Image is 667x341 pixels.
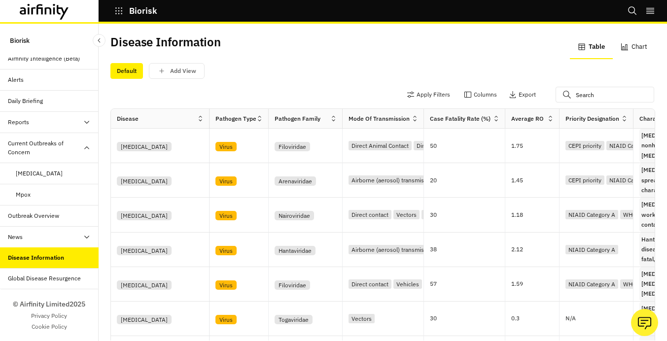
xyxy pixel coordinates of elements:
[407,87,450,102] button: Apply Filters
[556,87,654,102] input: Search
[519,91,536,98] p: Export
[565,279,618,289] div: NIAID Category A
[8,97,43,105] div: Daily Briefing
[565,210,618,219] div: NIAID Category A
[349,141,412,150] div: Direct Animal Contact
[275,142,310,151] div: Filoviridae
[565,315,576,321] p: N/A
[565,141,604,150] div: CEPI priority
[149,63,205,79] button: save changes
[8,54,80,63] div: Airfinity Intelligence (Beta)
[31,311,67,320] a: Privacy Policy
[393,279,422,289] div: Vehicles
[275,280,310,290] div: Filoviridae
[393,210,420,219] div: Vectors
[349,245,438,254] div: Airborne (aerosol) transmission
[275,211,314,220] div: Nairoviridae
[511,279,559,289] p: 1.59
[570,35,613,59] button: Table
[349,114,410,123] div: Mode of Transmission
[215,315,237,324] div: Virus
[114,2,157,19] button: Biorisk
[16,169,63,178] div: [MEDICAL_DATA]
[13,299,85,309] p: © Airfinity Limited 2025
[129,6,157,15] p: Biorisk
[430,114,491,123] div: Case Fatality Rate (%)
[509,87,536,102] button: Export
[414,141,456,150] div: Direct contact
[349,175,438,185] div: Airborne (aerosol) transmission
[110,35,221,49] h2: Disease Information
[631,309,658,336] button: Ask our analysts
[117,211,172,220] div: [MEDICAL_DATA]
[275,114,320,123] div: Pathogen Family
[430,279,505,289] p: 57
[511,210,559,220] p: 1.18
[8,233,23,241] div: News
[117,142,172,151] div: [MEDICAL_DATA]
[349,279,391,289] div: Direct contact
[430,210,505,220] p: 30
[430,175,505,185] p: 20
[613,35,655,59] button: Chart
[421,210,450,219] div: Vehicles
[215,142,237,151] div: Virus
[565,245,618,254] div: NIAID Category A
[170,68,196,74] p: Add View
[8,211,59,220] div: Outbreak Overview
[275,315,313,324] div: Togaviridae
[117,176,172,186] div: [MEDICAL_DATA]
[464,87,497,102] button: Columns
[511,244,559,254] p: 2.12
[349,210,391,219] div: Direct contact
[606,141,659,150] div: NIAID Category A
[215,114,256,123] div: Pathogen Type
[620,210,660,219] div: WHO priority
[8,139,83,157] div: Current Outbreaks of Concern
[93,34,105,47] button: Close Sidebar
[511,313,559,323] p: 0.3
[215,211,237,220] div: Virus
[8,118,29,127] div: Reports
[565,175,604,185] div: CEPI priority
[275,246,316,255] div: Hantaviridae
[10,32,30,50] p: Biorisk
[8,274,81,283] div: Global Disease Resurgence
[628,2,637,19] button: Search
[275,176,316,186] div: Arenaviridae
[511,114,544,123] div: Average RO
[117,280,172,290] div: [MEDICAL_DATA]
[430,313,505,323] p: 30
[117,246,172,255] div: [MEDICAL_DATA]
[430,244,505,254] p: 38
[215,280,237,290] div: Virus
[8,75,24,84] div: Alerts
[117,315,172,324] div: [MEDICAL_DATA]
[620,279,660,289] div: WHO priority
[606,175,659,185] div: NIAID Category A
[215,246,237,255] div: Virus
[32,322,67,331] a: Cookie Policy
[511,141,559,151] p: 1.75
[349,314,375,323] div: Vectors
[8,253,64,262] div: Disease Information
[16,190,31,199] div: Mpox
[565,114,619,123] div: Priority Designation
[215,176,237,186] div: Virus
[110,63,143,79] div: Default
[430,141,505,151] p: 50
[511,175,559,185] p: 1.45
[117,114,139,123] div: Disease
